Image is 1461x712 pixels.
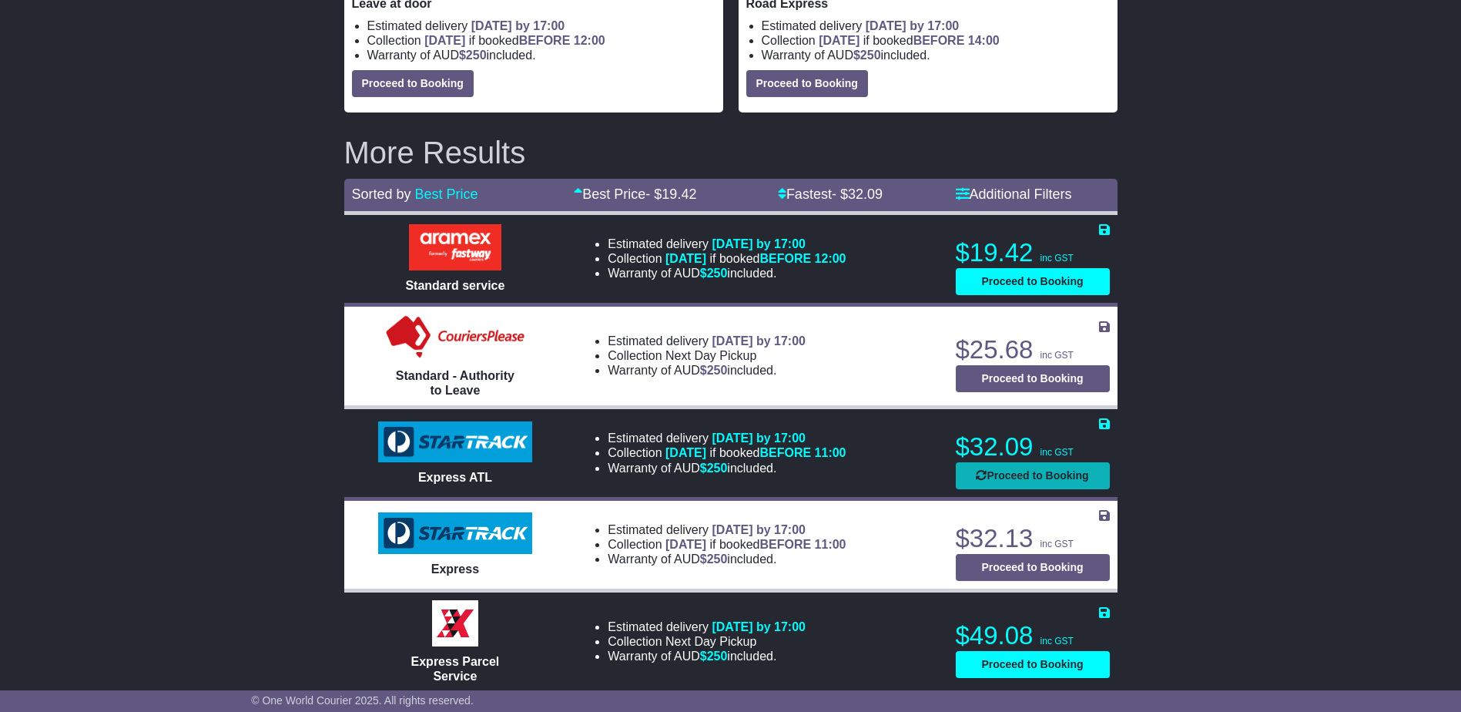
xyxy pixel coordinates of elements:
img: Border Express: Express Parcel Service [432,600,478,647]
li: Estimated delivery [608,237,846,251]
p: $32.09 [956,432,1110,462]
span: 11:00 [815,446,846,459]
span: BEFORE [759,252,811,265]
span: 32.09 [848,186,883,202]
span: 250 [707,267,728,280]
span: [DATE] [665,538,706,551]
img: Aramex: Standard service [409,224,501,270]
span: if booked [819,34,999,47]
span: [DATE] by 17:00 [712,523,806,536]
img: StarTrack: Express ATL [378,421,532,463]
button: Proceed to Booking [746,70,868,97]
span: 250 [707,552,728,566]
span: 12:00 [815,252,846,265]
h2: More Results [344,136,1118,170]
span: Sorted by [352,186,411,202]
li: Warranty of AUD included. [608,649,806,663]
a: Additional Filters [956,186,1072,202]
li: Collection [608,348,806,363]
p: $19.42 [956,237,1110,268]
a: Fastest- $32.09 [778,186,883,202]
span: [DATE] by 17:00 [712,432,806,445]
span: 250 [707,462,728,475]
span: Express [431,563,479,576]
button: Proceed to Booking [956,462,1110,489]
button: Proceed to Booking [956,268,1110,295]
li: Warranty of AUD included. [762,48,1110,62]
span: Express Parcel Service [411,655,500,683]
span: - $ [645,186,696,202]
a: Best Price- $19.42 [574,186,696,202]
li: Warranty of AUD included. [608,461,846,475]
span: [DATE] by 17:00 [712,237,806,250]
span: [DATE] by 17:00 [471,19,565,32]
button: Proceed to Booking [956,365,1110,392]
span: inc GST [1040,636,1074,647]
span: Standard - Authority to Leave [396,369,514,397]
span: Express ATL [418,471,492,484]
li: Warranty of AUD included. [608,363,806,378]
span: [DATE] [819,34,860,47]
span: inc GST [1040,539,1074,549]
span: Next Day Pickup [665,635,756,648]
span: [DATE] by 17:00 [866,19,960,32]
span: BEFORE [759,538,811,551]
span: $ [700,267,728,280]
span: Standard service [405,279,504,292]
span: 250 [707,364,728,377]
li: Collection [608,445,846,460]
span: inc GST [1040,350,1074,361]
li: Estimated delivery [608,522,846,537]
span: BEFORE [759,446,811,459]
li: Collection [762,33,1110,48]
span: if booked [665,538,846,551]
button: Proceed to Booking [956,554,1110,581]
li: Estimated delivery [608,334,806,348]
li: Estimated delivery [608,431,846,445]
span: 250 [707,650,728,663]
li: Estimated delivery [608,620,806,634]
img: Couriers Please: Standard - Authority to Leave [383,314,528,361]
span: 11:00 [815,538,846,551]
span: © One World Courier 2025. All rights reserved. [251,694,474,707]
span: [DATE] by 17:00 [712,620,806,633]
li: Collection [608,251,846,266]
span: $ [700,462,728,475]
span: inc GST [1040,253,1074,264]
span: if booked [665,446,846,459]
li: Collection [608,537,846,552]
li: Warranty of AUD included. [367,48,715,62]
button: Proceed to Booking [352,70,474,97]
span: Next Day Pickup [665,349,756,362]
img: StarTrack: Express [378,512,532,554]
span: - $ [832,186,883,202]
span: $ [853,49,881,62]
span: inc GST [1040,447,1074,458]
span: if booked [424,34,605,47]
a: Best Price [415,186,478,202]
span: 250 [860,49,881,62]
span: [DATE] [665,446,706,459]
button: Proceed to Booking [956,651,1110,678]
span: 12:00 [574,34,605,47]
span: $ [459,49,487,62]
li: Estimated delivery [367,18,715,33]
span: if booked [665,252,846,265]
span: $ [700,552,728,566]
p: $32.13 [956,523,1110,554]
span: [DATE] [424,34,465,47]
li: Collection [367,33,715,48]
span: $ [700,364,728,377]
li: Estimated delivery [762,18,1110,33]
span: 19.42 [662,186,696,202]
li: Collection [608,634,806,649]
span: $ [700,650,728,663]
span: BEFORE [519,34,571,47]
li: Warranty of AUD included. [608,266,846,280]
span: 14:00 [968,34,1000,47]
li: Warranty of AUD included. [608,552,846,566]
span: [DATE] by 17:00 [712,334,806,348]
p: $25.68 [956,334,1110,365]
span: 250 [466,49,487,62]
span: BEFORE [913,34,965,47]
